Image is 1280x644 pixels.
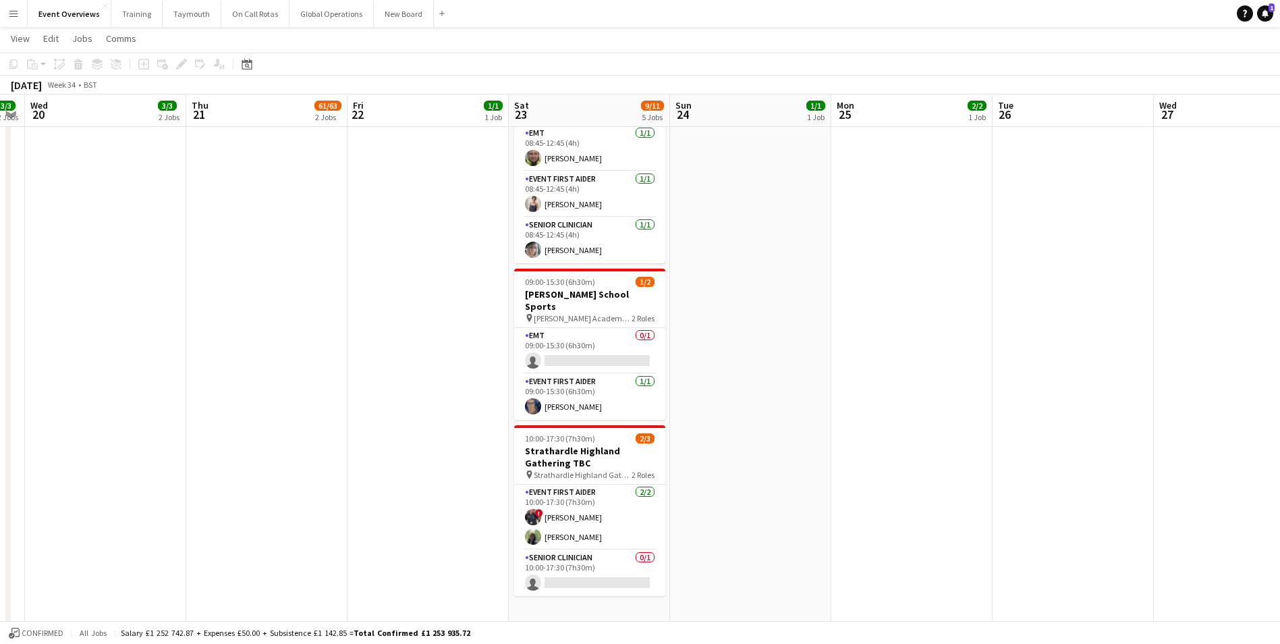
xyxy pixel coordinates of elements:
[111,1,163,27] button: Training
[67,30,98,47] a: Jobs
[22,628,63,638] span: Confirmed
[514,269,665,420] app-job-card: 09:00-15:30 (6h30m)1/2[PERSON_NAME] School Sports [PERSON_NAME] Academy Playing Fields2 RolesEMT0...
[190,107,208,122] span: 21
[636,433,655,444] span: 2/3
[837,99,854,111] span: Mon
[484,112,502,122] div: 1 Job
[636,277,655,287] span: 1/2
[514,171,665,217] app-card-role: Event First Aider1/108:45-12:45 (4h)[PERSON_NAME]
[998,99,1013,111] span: Tue
[514,288,665,313] h3: [PERSON_NAME] School Sports
[525,277,595,287] span: 09:00-15:30 (6h30m)
[1157,107,1177,122] span: 27
[807,112,825,122] div: 1 Job
[315,112,341,122] div: 2 Jobs
[38,30,64,47] a: Edit
[106,32,136,45] span: Comms
[28,1,111,27] button: Event Overviews
[996,107,1013,122] span: 26
[514,550,665,596] app-card-role: Senior Clinician0/110:00-17:30 (7h30m)
[514,445,665,469] h3: Strathardle Highland Gathering TBC
[514,217,665,263] app-card-role: Senior Clinician1/108:45-12:45 (4h)[PERSON_NAME]
[374,1,434,27] button: New Board
[514,78,665,263] app-job-card: 08:45-12:45 (4h)3/3ESMS - Inverleith Inverleith Playing Fields3 RolesEMT1/108:45-12:45 (4h)[PERSO...
[632,313,655,323] span: 2 Roles
[512,107,529,122] span: 23
[525,433,595,444] span: 10:00-17:30 (7h30m)
[514,99,529,111] span: Sat
[5,30,35,47] a: View
[354,628,470,638] span: Total Confirmed £1 253 935.72
[7,626,65,641] button: Confirmed
[30,99,48,111] span: Wed
[534,313,632,323] span: [PERSON_NAME] Academy Playing Fields
[163,1,221,27] button: Taymouth
[673,107,692,122] span: 24
[351,107,364,122] span: 22
[72,32,92,45] span: Jobs
[968,112,986,122] div: 1 Job
[45,80,78,90] span: Week 34
[353,99,364,111] span: Fri
[968,101,986,111] span: 2/2
[77,628,109,638] span: All jobs
[641,101,664,111] span: 9/11
[806,101,825,111] span: 1/1
[514,126,665,171] app-card-role: EMT1/108:45-12:45 (4h)[PERSON_NAME]
[11,32,30,45] span: View
[84,80,97,90] div: BST
[11,78,42,92] div: [DATE]
[514,328,665,374] app-card-role: EMT0/109:00-15:30 (6h30m)
[514,485,665,550] app-card-role: Event First Aider2/210:00-17:30 (7h30m)![PERSON_NAME][PERSON_NAME]
[289,1,374,27] button: Global Operations
[121,628,470,638] div: Salary £1 252 742.87 + Expenses £50.00 + Subsistence £1 142.85 =
[835,107,854,122] span: 25
[514,425,665,596] app-job-card: 10:00-17:30 (7h30m)2/3Strathardle Highland Gathering TBC Strathardle Highland Gathering2 RolesEve...
[101,30,142,47] a: Comms
[632,470,655,480] span: 2 Roles
[192,99,208,111] span: Thu
[1257,5,1273,22] a: 1
[158,101,177,111] span: 3/3
[534,470,632,480] span: Strathardle Highland Gathering
[159,112,179,122] div: 2 Jobs
[642,112,663,122] div: 5 Jobs
[1159,99,1177,111] span: Wed
[314,101,341,111] span: 61/63
[221,1,289,27] button: On Call Rotas
[675,99,692,111] span: Sun
[484,101,503,111] span: 1/1
[535,509,543,517] span: !
[43,32,59,45] span: Edit
[28,107,48,122] span: 20
[514,374,665,420] app-card-role: Event First Aider1/109:00-15:30 (6h30m)[PERSON_NAME]
[1269,3,1275,12] span: 1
